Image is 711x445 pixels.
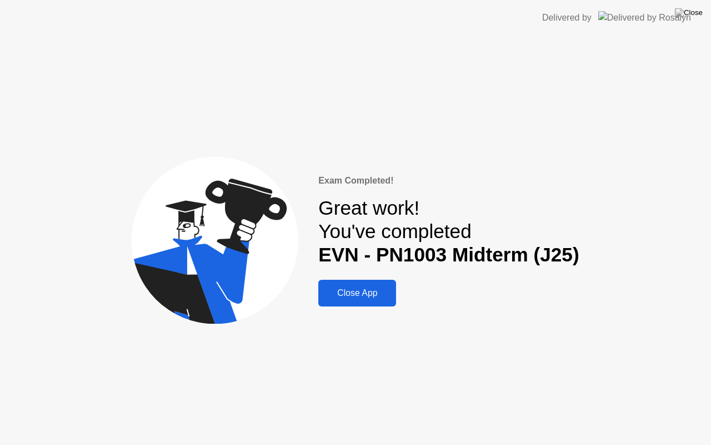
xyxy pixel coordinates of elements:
[598,11,691,24] img: Delivered by Rosalyn
[318,174,579,187] div: Exam Completed!
[675,8,703,17] img: Close
[318,280,396,306] button: Close App
[322,288,393,298] div: Close App
[542,11,592,24] div: Delivered by
[318,196,579,267] div: Great work! You've completed
[318,244,579,265] b: EVN - PN1003 Midterm (J25)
